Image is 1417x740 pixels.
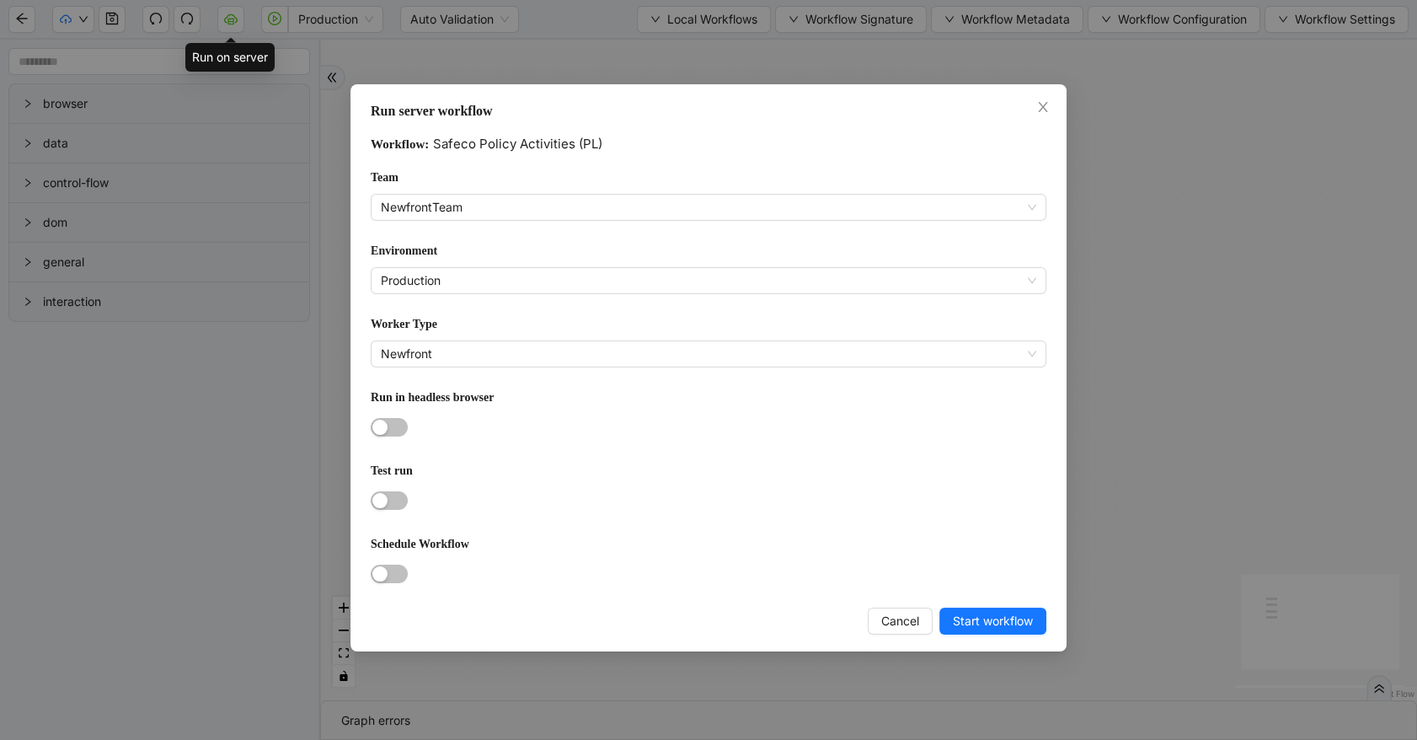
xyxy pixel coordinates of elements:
[371,389,494,407] label: Run in headless browser
[1034,99,1052,117] button: Close
[381,268,1036,293] span: Production
[381,341,1036,367] span: Newfront
[185,43,275,72] div: Run on server
[371,418,408,437] button: Run in headless browser
[939,608,1046,635] button: Start workflow
[881,612,919,630] span: Cancel
[1036,100,1050,114] span: close
[953,612,1033,630] span: Start workflow
[371,535,469,554] label: Schedule Workflow
[371,242,437,260] label: Environment
[371,565,408,583] button: Schedule Workflow
[433,136,602,152] span: Safeco Policy Activities (PL)
[371,101,1046,121] div: Run server workflow
[371,462,413,480] label: Test run
[381,195,1036,220] span: NewfrontTeam
[371,315,437,334] label: Worker Type
[868,608,933,635] button: Cancel
[371,137,429,151] span: Workflow:
[371,169,398,187] label: Team
[371,491,408,510] button: Test run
